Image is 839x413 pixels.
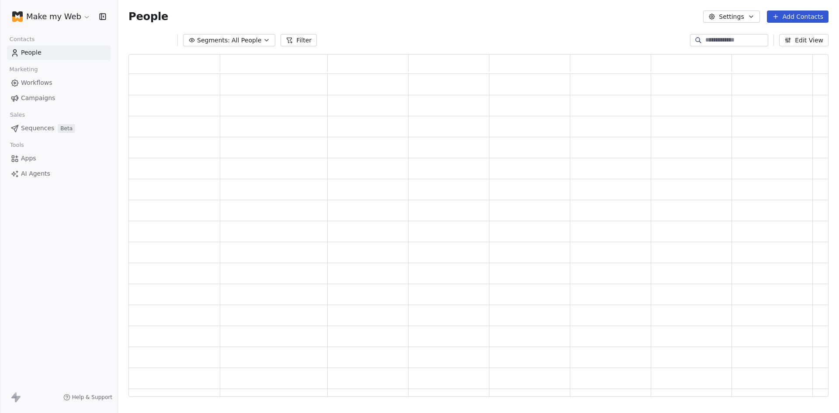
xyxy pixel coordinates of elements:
a: AI Agents [7,167,111,181]
button: Filter [281,34,317,46]
img: favicon-orng.png [12,11,23,22]
span: People [128,10,168,23]
span: Contacts [6,33,38,46]
span: Beta [58,124,75,133]
span: Tools [6,139,28,152]
span: Sequences [21,124,54,133]
button: Add Contacts [767,10,829,23]
span: All People [232,36,261,45]
span: Sales [6,108,29,121]
span: Make my Web [26,11,81,22]
a: Help & Support [63,394,112,401]
span: Marketing [6,63,42,76]
a: SequencesBeta [7,121,111,135]
a: Workflows [7,76,111,90]
a: Apps [7,151,111,166]
span: Help & Support [72,394,112,401]
span: AI Agents [21,169,50,178]
span: People [21,48,42,57]
span: Segments: [197,36,230,45]
span: Campaigns [21,94,55,103]
span: Apps [21,154,36,163]
a: People [7,45,111,60]
span: Workflows [21,78,52,87]
button: Make my Web [10,9,92,24]
button: Edit View [779,34,829,46]
button: Settings [703,10,759,23]
a: Campaigns [7,91,111,105]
